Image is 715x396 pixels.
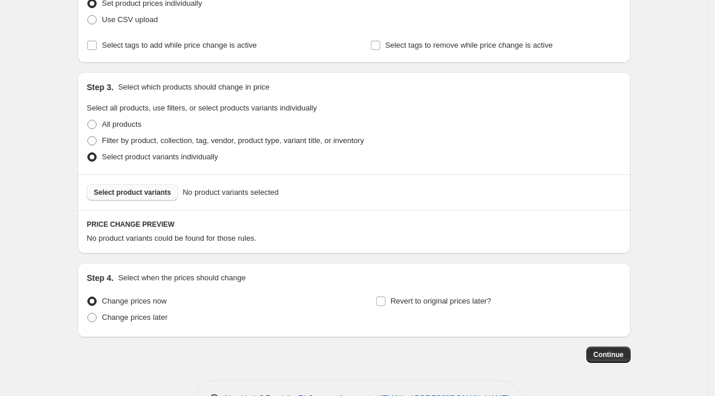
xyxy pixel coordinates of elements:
h6: PRICE CHANGE PREVIEW [87,220,621,229]
span: Filter by product, collection, tag, vendor, product type, variant title, or inventory [102,136,364,145]
h2: Step 4. [87,272,114,284]
span: Use CSV upload [102,15,158,24]
span: Change prices now [102,297,167,305]
h2: Step 3. [87,81,114,93]
span: Revert to original prices later? [391,297,491,305]
span: Select product variants individually [102,152,218,161]
span: Select all products, use filters, or select products variants individually [87,104,317,112]
span: Continue [593,350,624,359]
button: Select product variants [87,184,178,201]
p: Select when the prices should change [118,272,246,284]
button: Continue [586,347,631,363]
span: Select product variants [94,188,171,197]
p: Select which products should change in price [118,81,270,93]
span: Select tags to add while price change is active [102,41,257,49]
span: No product variants selected [183,187,279,198]
span: Change prices later [102,313,168,322]
span: No product variants could be found for those rules. [87,234,256,242]
span: Select tags to remove while price change is active [385,41,553,49]
span: All products [102,120,141,129]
